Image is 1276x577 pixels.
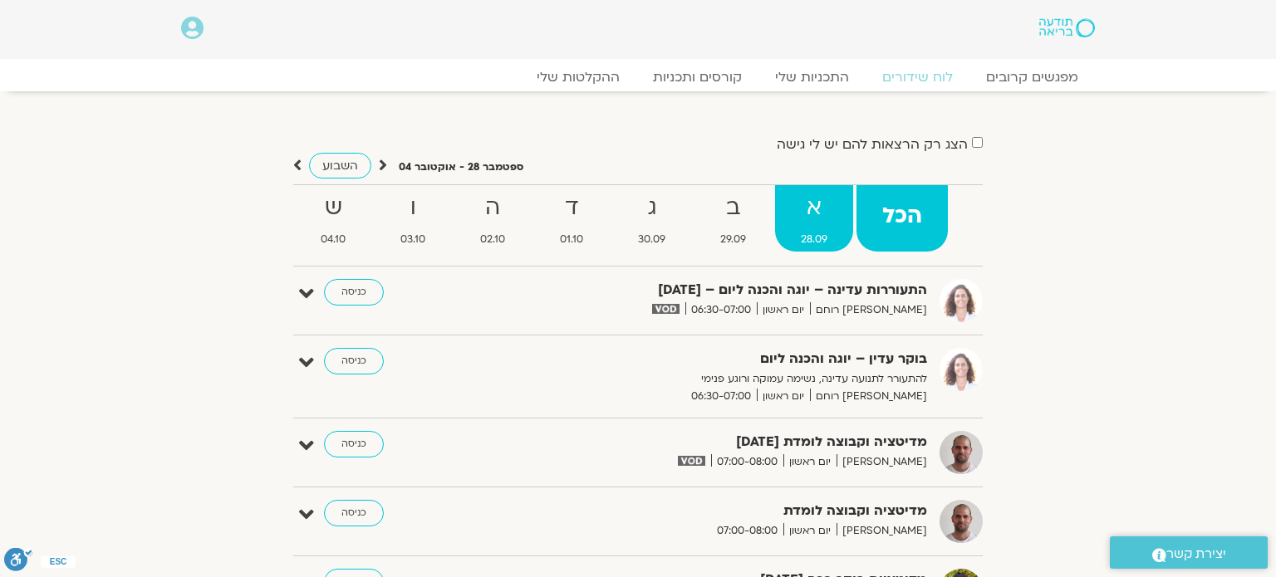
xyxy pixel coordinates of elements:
a: ש04.10 [295,185,371,252]
a: א28.09 [775,185,853,252]
a: קורסים ותכניות [636,69,758,86]
nav: Menu [181,69,1095,86]
span: יום ראשון [783,453,837,471]
span: [PERSON_NAME] רוחם [810,388,927,405]
strong: התעוררות עדינה – יוגה והכנה ליום – [DATE] [520,279,927,301]
label: הצג רק הרצאות להם יש לי גישה [777,137,968,152]
strong: מדיטציה וקבוצה לומדת [DATE] [520,431,927,453]
a: ג30.09 [612,185,691,252]
a: מפגשים קרובים [969,69,1095,86]
a: לוח שידורים [866,69,969,86]
a: ו03.10 [375,185,451,252]
strong: ה [454,189,531,227]
span: 07:00-08:00 [711,453,783,471]
strong: ב [694,189,772,227]
span: 28.09 [775,231,853,248]
span: [PERSON_NAME] [837,453,927,471]
strong: הכל [856,198,948,235]
p: להתעורר לתנועה עדינה, נשימה עמוקה ורוגע פנימי [520,370,927,388]
a: ב29.09 [694,185,772,252]
a: כניסה [324,431,384,457]
img: vodicon [652,304,680,314]
strong: ש [295,189,371,227]
span: השבוע [322,158,358,174]
span: 06:30-07:00 [685,388,757,405]
a: ה02.10 [454,185,531,252]
strong: ו [375,189,451,227]
a: ד01.10 [534,185,609,252]
p: ספטמבר 28 - אוקטובר 04 [399,159,523,176]
a: הכל [856,185,948,252]
a: השבוע [309,153,371,178]
span: [PERSON_NAME] רוחם [810,301,927,319]
strong: ג [612,189,691,227]
span: 03.10 [375,231,451,248]
a: כניסה [324,348,384,374]
span: יום ראשון [757,388,810,405]
span: 30.09 [612,231,691,248]
a: התכניות שלי [758,69,866,86]
span: 02.10 [454,231,531,248]
strong: ד [534,189,609,227]
span: 04.10 [295,231,371,248]
a: כניסה [324,500,384,526]
span: [PERSON_NAME] [837,522,927,540]
span: 29.09 [694,231,772,248]
a: יצירת קשר [1110,536,1268,569]
span: 01.10 [534,231,609,248]
a: ההקלטות שלי [520,69,636,86]
a: כניסה [324,279,384,306]
span: יצירת קשר [1166,543,1226,565]
img: vodicon [678,456,705,466]
span: 06:30-07:00 [685,301,757,319]
span: 07:00-08:00 [711,522,783,540]
strong: בוקר עדין – יוגה והכנה ליום [520,348,927,370]
strong: מדיטציה וקבוצה לומדת [520,500,927,522]
span: יום ראשון [757,301,810,319]
strong: א [775,189,853,227]
span: יום ראשון [783,522,837,540]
